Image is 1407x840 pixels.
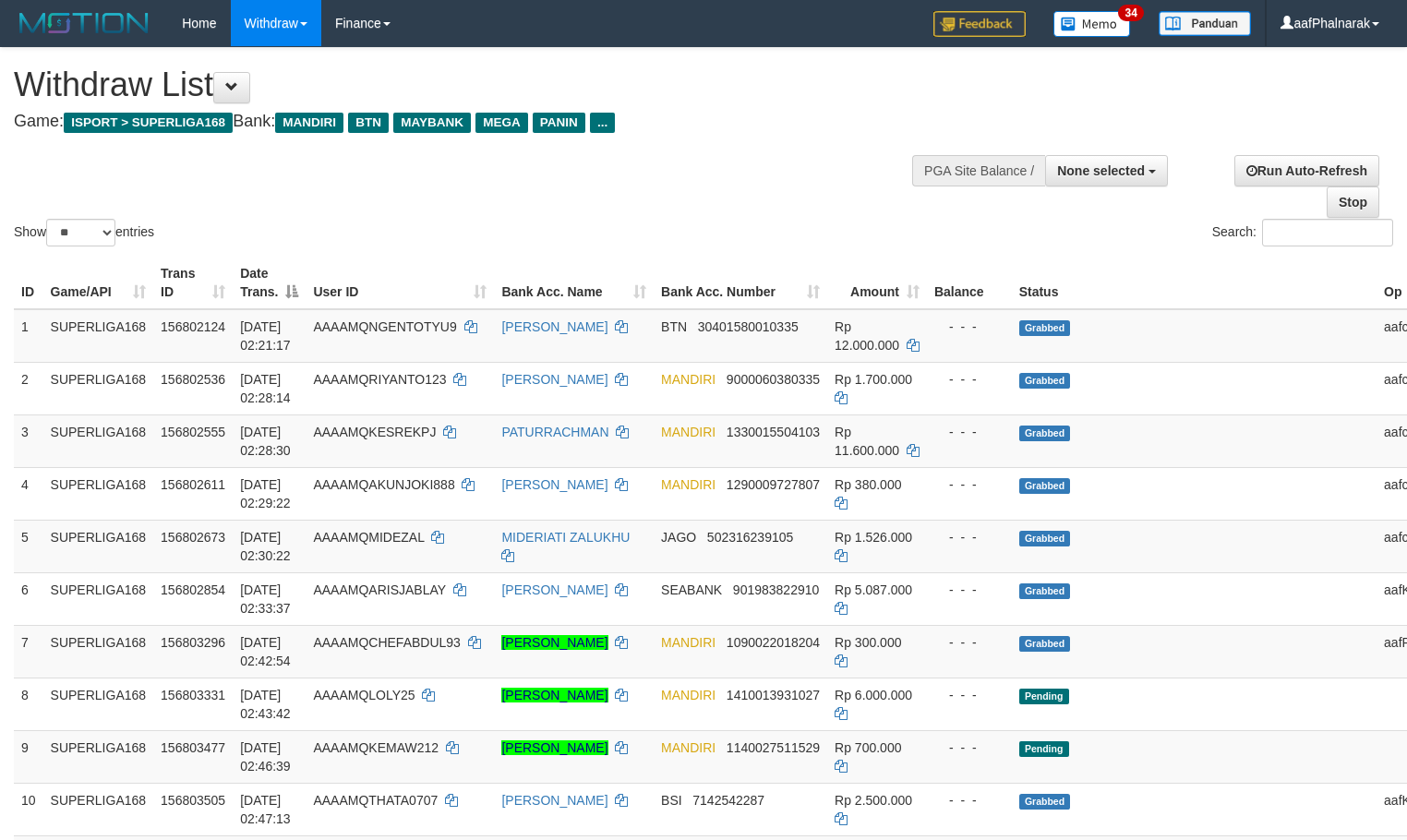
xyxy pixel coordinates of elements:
[1019,583,1071,599] span: Grabbed
[501,688,607,702] a: [PERSON_NAME]
[912,155,1045,186] div: PGA Site Balance /
[1212,219,1393,246] label: Search:
[661,372,716,387] span: MANDIRI
[161,793,225,808] span: 156803505
[393,113,471,133] span: MAYBANK
[14,625,43,678] td: 7
[501,582,607,597] a: [PERSON_NAME]
[14,678,43,730] td: 8
[501,635,607,650] a: [PERSON_NAME]
[661,530,696,545] span: JAGO
[1057,163,1145,178] span: None selected
[661,425,716,439] span: MANDIRI
[933,11,1026,37] img: Feedback.jpg
[692,793,764,808] span: Copy 7142542287 to clipboard
[733,582,819,597] span: Copy 901983822910 to clipboard
[14,783,43,835] td: 10
[313,740,439,755] span: AAAAMQKEMAW212
[275,113,343,133] span: MANDIRI
[14,66,920,103] h1: Withdraw List
[14,309,43,363] td: 1
[313,688,415,702] span: AAAAMQLOLY25
[934,318,1004,336] div: - - -
[934,581,1004,599] div: - - -
[1159,11,1251,36] img: panduan.png
[43,520,154,572] td: SUPERLIGA168
[14,113,920,131] h4: Game: Bank:
[501,319,607,334] a: [PERSON_NAME]
[661,740,716,755] span: MANDIRI
[161,477,225,492] span: 156802611
[661,477,716,492] span: MANDIRI
[835,530,912,545] span: Rp 1.526.000
[240,793,291,826] span: [DATE] 02:47:13
[835,582,912,597] span: Rp 5.087.000
[934,423,1004,441] div: - - -
[313,477,454,492] span: AAAAMQAKUNJOKI888
[348,113,389,133] span: BTN
[240,635,291,668] span: [DATE] 02:42:54
[240,740,291,774] span: [DATE] 02:46:39
[934,475,1004,494] div: - - -
[1327,186,1379,218] a: Stop
[835,477,901,492] span: Rp 380.000
[240,372,291,405] span: [DATE] 02:28:14
[727,688,820,702] span: Copy 1410013931027 to clipboard
[43,467,154,520] td: SUPERLIGA168
[934,633,1004,652] div: - - -
[240,530,291,563] span: [DATE] 02:30:22
[64,113,233,133] span: ISPORT > SUPERLIGA168
[1234,155,1379,186] a: Run Auto-Refresh
[14,730,43,783] td: 9
[14,414,43,467] td: 3
[43,414,154,467] td: SUPERLIGA168
[835,425,899,458] span: Rp 11.600.000
[475,113,528,133] span: MEGA
[661,793,682,808] span: BSI
[14,257,43,309] th: ID
[1019,426,1071,441] span: Grabbed
[233,257,306,309] th: Date Trans.: activate to sort column descending
[934,738,1004,757] div: - - -
[835,740,901,755] span: Rp 700.000
[306,257,494,309] th: User ID: activate to sort column ascending
[1019,531,1071,546] span: Grabbed
[590,113,615,133] span: ...
[501,530,630,545] a: MIDERIATI ZALUKHU
[14,467,43,520] td: 4
[654,257,827,309] th: Bank Acc. Number: activate to sort column ascending
[1118,5,1143,21] span: 34
[501,425,608,439] a: PATURRACHMAN
[927,257,1012,309] th: Balance
[43,730,154,783] td: SUPERLIGA168
[727,425,820,439] span: Copy 1330015504103 to clipboard
[835,688,912,702] span: Rp 6.000.000
[727,635,820,650] span: Copy 1090022018204 to clipboard
[727,740,820,755] span: Copy 1140027511529 to clipboard
[1019,689,1069,704] span: Pending
[835,793,912,808] span: Rp 2.500.000
[240,688,291,721] span: [DATE] 02:43:42
[661,582,722,597] span: SEABANK
[1019,320,1071,336] span: Grabbed
[161,688,225,702] span: 156803331
[835,319,899,353] span: Rp 12.000.000
[161,530,225,545] span: 156802673
[661,688,716,702] span: MANDIRI
[14,219,154,246] label: Show entries
[313,582,445,597] span: AAAAMQARISJABLAY
[14,572,43,625] td: 6
[43,257,154,309] th: Game/API: activate to sort column ascending
[14,520,43,572] td: 5
[934,791,1004,810] div: - - -
[161,425,225,439] span: 156802555
[43,783,154,835] td: SUPERLIGA168
[661,319,687,334] span: BTN
[1019,373,1071,389] span: Grabbed
[827,257,927,309] th: Amount: activate to sort column ascending
[313,530,424,545] span: AAAAMQMIDEZAL
[707,530,793,545] span: Copy 502316239105 to clipboard
[835,372,912,387] span: Rp 1.700.000
[161,372,225,387] span: 156802536
[501,372,607,387] a: [PERSON_NAME]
